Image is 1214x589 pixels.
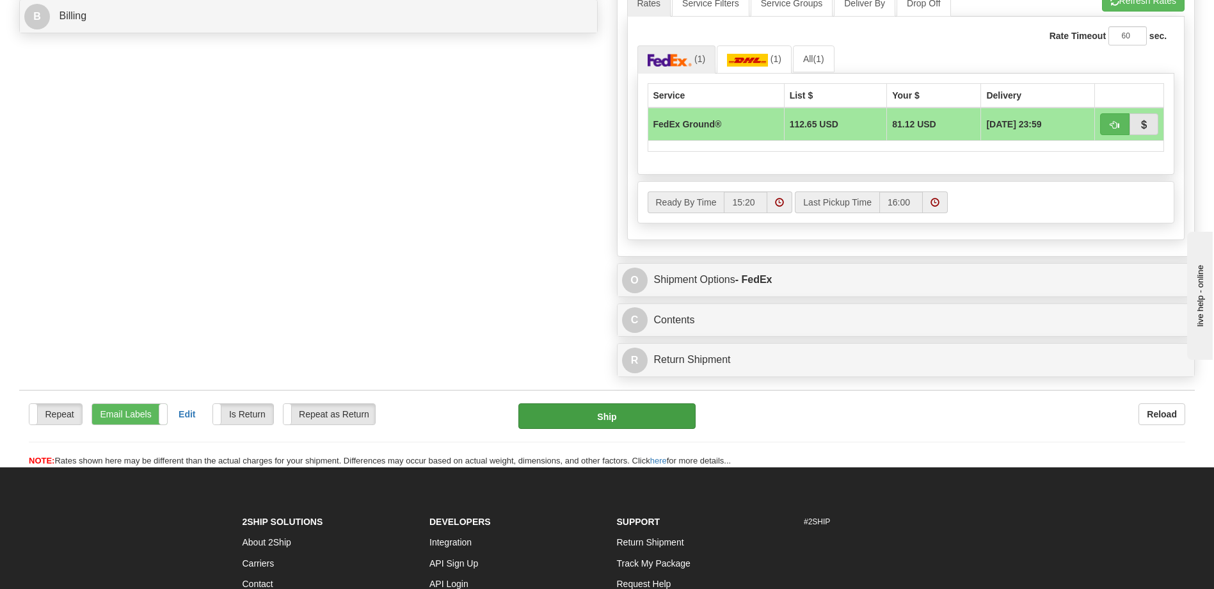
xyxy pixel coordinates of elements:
a: Integration [429,537,472,547]
label: Email Labels [92,404,167,424]
a: All [793,45,835,72]
a: B Billing [24,3,593,29]
b: Reload [1147,409,1177,419]
span: R [622,348,648,373]
button: Reload [1138,403,1185,425]
span: Billing [59,10,86,21]
h6: #2SHIP [804,518,972,526]
a: API Login [429,579,468,589]
div: live help - online [10,11,118,20]
strong: Developers [429,517,491,527]
img: DHL [727,54,768,67]
button: Edit [170,403,204,425]
span: B [24,4,50,29]
div: Rates shown here may be different than the actual charges for your shipment. Differences may occu... [19,455,1195,467]
span: C [622,307,648,333]
span: (1) [771,54,781,64]
strong: Support [617,517,660,527]
strong: - FedEx [735,274,772,285]
td: FedEx Ground® [648,108,784,141]
label: Last Pickup Time [795,191,879,213]
label: Is Return [213,404,273,424]
span: (1) [813,54,824,64]
a: Request Help [617,579,671,589]
span: (1) [694,54,705,64]
label: Repeat [29,404,82,424]
a: OShipment Options- FedEx [622,267,1190,293]
strong: 2Ship Solutions [243,517,323,527]
th: Your $ [887,83,981,108]
th: Service [648,83,784,108]
label: sec. [1149,29,1167,42]
img: FedEx Express® [648,54,692,67]
b: Edit [179,409,195,419]
a: Return Shipment [617,537,684,547]
a: Track My Package [617,558,691,569]
span: NOTE: [29,456,54,465]
a: RReturn Shipment [622,347,1190,373]
label: Ready By Time [648,191,724,213]
a: API Sign Up [429,558,478,569]
a: CContents [622,307,1190,334]
a: Contact [243,579,273,589]
button: Ship [518,403,695,429]
td: 81.12 USD [887,108,981,141]
a: Carriers [243,558,275,569]
iframe: chat widget [1185,229,1213,360]
th: List $ [784,83,887,108]
label: Repeat as Return [284,404,375,424]
span: [DATE] 23:59 [986,118,1041,131]
span: O [622,268,648,293]
label: Rate Timeout [1050,29,1106,42]
a: About 2Ship [243,537,291,547]
td: 112.65 USD [784,108,887,141]
th: Delivery [981,83,1095,108]
a: here [650,456,667,465]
